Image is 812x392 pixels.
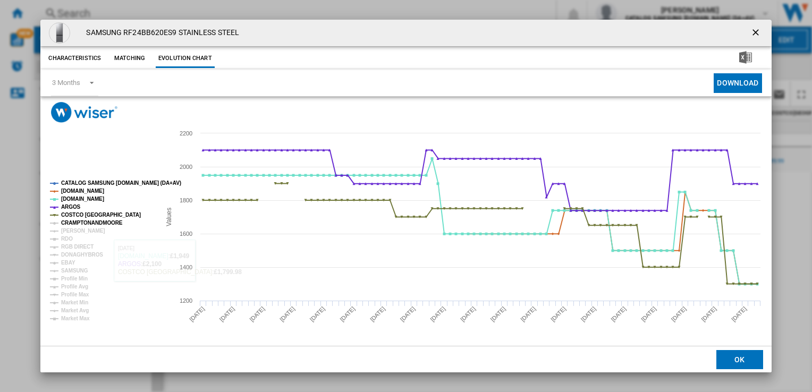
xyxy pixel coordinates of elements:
[61,228,105,234] tspan: [PERSON_NAME]
[61,212,141,218] tspan: COSTCO [GEOGRAPHIC_DATA]
[722,49,769,68] button: Download in Excel
[700,305,718,323] tspan: [DATE]
[61,204,81,210] tspan: ARGOS
[279,305,297,323] tspan: [DATE]
[731,305,748,323] tspan: [DATE]
[46,49,104,68] button: Characteristics
[61,180,181,186] tspan: CATALOG SAMSUNG [DOMAIN_NAME] (DA+AV)
[550,305,568,323] tspan: [DATE]
[399,305,417,323] tspan: [DATE]
[61,196,104,202] tspan: [DOMAIN_NAME]
[61,300,88,305] tspan: Market Min
[180,231,192,237] tspan: 1600
[580,305,597,323] tspan: [DATE]
[156,49,215,68] button: Evolution chart
[670,305,688,323] tspan: [DATE]
[339,305,357,323] tspan: [DATE]
[61,260,75,266] tspan: EBAY
[61,268,88,274] tspan: SAMSUNG
[189,305,206,323] tspan: [DATE]
[610,305,628,323] tspan: [DATE]
[520,305,537,323] tspan: [DATE]
[369,305,387,323] tspan: [DATE]
[489,305,507,323] tspan: [DATE]
[81,28,239,38] h4: SAMSUNG RF24BB620ES9 STAINLESS STEEL
[180,297,192,304] tspan: 1200
[218,305,236,323] tspan: [DATE]
[180,264,192,270] tspan: 1400
[249,305,266,323] tspan: [DATE]
[49,22,70,44] img: uk-counter-depth-3-door-french-door-beverage-center-rf24bb620es9eu-539689679
[61,244,94,250] tspan: RGB DIRECT
[61,308,89,313] tspan: Market Avg
[180,197,192,203] tspan: 1800
[739,51,752,64] img: excel-24x24.png
[40,20,771,372] md-dialog: Product popup
[52,79,80,87] div: 3 Months
[61,252,103,258] tspan: DONAGHYBROS
[106,49,153,68] button: Matching
[61,220,123,226] tspan: CRAMPTONANDMOORE
[714,73,762,93] button: Download
[61,276,88,282] tspan: Profile Min
[309,305,326,323] tspan: [DATE]
[429,305,447,323] tspan: [DATE]
[51,102,117,123] img: logo_wiser_300x94.png
[640,305,658,323] tspan: [DATE]
[460,305,477,323] tspan: [DATE]
[180,130,192,137] tspan: 2200
[61,236,73,242] tspan: RDO
[61,316,90,321] tspan: Market Max
[750,27,763,40] ng-md-icon: getI18NText('BUTTONS.CLOSE_DIALOG')
[165,208,173,226] tspan: Values
[716,350,763,369] button: OK
[746,22,767,44] button: getI18NText('BUTTONS.CLOSE_DIALOG')
[180,164,192,170] tspan: 2000
[61,284,88,289] tspan: Profile Avg
[61,292,89,297] tspan: Profile Max
[61,188,104,194] tspan: [DOMAIN_NAME]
